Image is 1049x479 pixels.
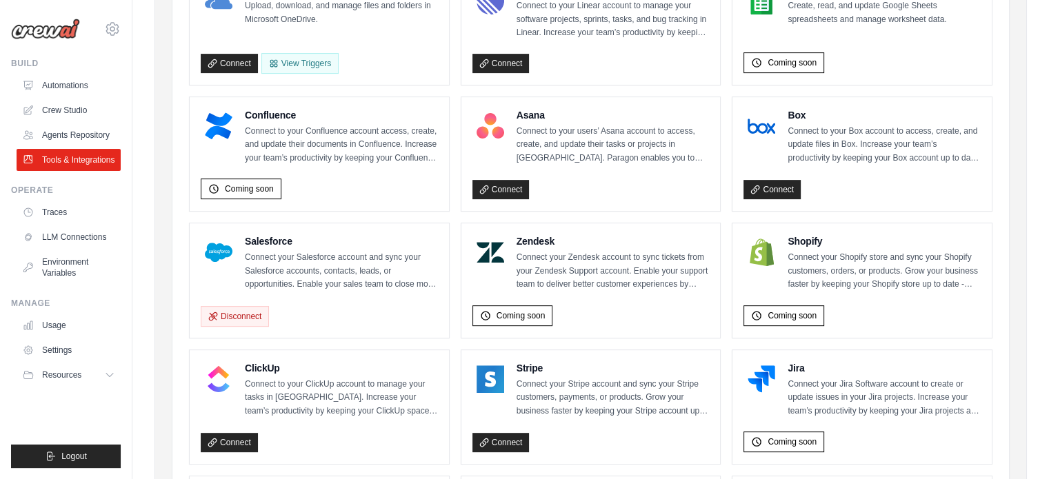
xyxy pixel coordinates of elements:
h4: Confluence [245,108,438,122]
button: Disconnect [201,306,269,327]
div: Operate [11,185,121,196]
a: Crew Studio [17,99,121,121]
h4: Salesforce [245,234,438,248]
p: Connect your Zendesk account to sync tickets from your Zendesk Support account. Enable your suppo... [517,251,710,292]
span: Resources [42,369,81,380]
h4: Shopify [788,234,981,248]
a: Agents Repository [17,124,121,146]
span: Coming soon [225,183,274,194]
a: Settings [17,339,121,361]
a: Connect [472,180,530,199]
p: Connect to your ClickUp account to manage your tasks in [GEOGRAPHIC_DATA]. Increase your team’s p... [245,378,438,418]
p: Connect to your users’ Asana account to access, create, and update their tasks or projects in [GE... [517,125,710,165]
a: LLM Connections [17,226,121,248]
h4: Asana [517,108,710,122]
img: Stripe Logo [477,365,504,393]
p: Connect your Shopify store and sync your Shopify customers, orders, or products. Grow your busine... [788,251,981,292]
img: Jira Logo [748,365,775,393]
span: Coming soon [768,57,817,68]
img: ClickUp Logo [205,365,232,393]
: View Triggers [261,53,339,74]
a: Connect [201,433,258,452]
img: Zendesk Logo [477,238,504,266]
h4: ClickUp [245,361,438,375]
button: Resources [17,364,121,386]
span: Logout [61,451,87,462]
a: Usage [17,314,121,336]
h4: Stripe [517,361,710,375]
a: Connect [472,54,530,73]
p: Connect to your Confluence account access, create, and update their documents in Confluence. Incr... [245,125,438,165]
img: Box Logo [748,112,775,140]
a: Environment Variables [17,251,121,284]
a: Connect [743,180,801,199]
div: Build [11,58,121,69]
a: Automations [17,74,121,96]
a: Tools & Integrations [17,149,121,171]
span: Coming soon [768,310,817,321]
p: Connect to your Box account to access, create, and update files in Box. Increase your team’s prod... [788,125,981,165]
a: Connect [201,54,258,73]
p: Connect your Salesforce account and sync your Salesforce accounts, contacts, leads, or opportunit... [245,251,438,292]
h4: Zendesk [517,234,710,248]
div: Manage [11,298,121,309]
img: Logo [11,19,80,39]
span: Coming soon [768,436,817,447]
a: Connect [472,433,530,452]
span: Coming soon [497,310,546,321]
img: Confluence Logo [205,112,232,140]
img: Asana Logo [477,112,504,140]
img: Shopify Logo [748,238,775,266]
p: Connect your Jira Software account to create or update issues in your Jira projects. Increase you... [788,378,981,418]
img: Salesforce Logo [205,238,232,266]
h4: Jira [788,361,981,375]
a: Traces [17,201,121,223]
p: Connect your Stripe account and sync your Stripe customers, payments, or products. Grow your busi... [517,378,710,418]
button: Logout [11,445,121,468]
h4: Box [788,108,981,122]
